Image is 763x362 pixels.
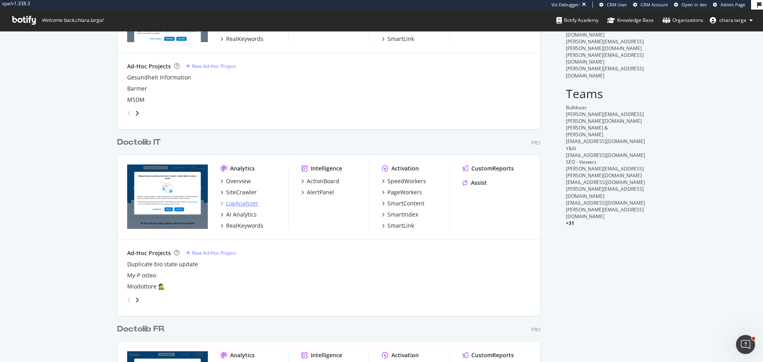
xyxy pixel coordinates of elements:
[134,296,140,304] div: angle-right
[186,250,236,256] a: New Ad-Hoc Project
[566,111,644,124] span: [PERSON_NAME][EMAIL_ADDRESS][PERSON_NAME][DOMAIN_NAME]
[307,177,339,185] div: ActionBoard
[311,165,342,172] div: Intelligence
[124,107,134,120] div: angle-left
[703,14,759,27] button: chiara.targa
[566,52,644,65] span: [PERSON_NAME][EMAIL_ADDRESS][DOMAIN_NAME]
[391,351,419,359] div: Activation
[127,165,208,229] img: www.doctolib.it
[566,38,644,52] span: [PERSON_NAME][EMAIL_ADDRESS][PERSON_NAME][DOMAIN_NAME]
[463,351,514,359] a: CustomReports
[221,177,251,185] a: Overview
[226,222,263,230] div: RealKeywords
[311,351,342,359] div: Intelligence
[127,85,147,93] a: Barmer
[382,188,422,196] a: PageWorkers
[662,16,703,24] div: Organizations
[719,17,746,23] span: chiara.targa
[387,199,424,207] div: SmartContent
[382,177,426,185] a: SpeedWorkers
[607,2,627,8] span: CRM User
[127,271,156,279] a: My-P osteo
[599,2,627,8] a: CRM User
[736,335,755,354] iframe: Intercom live chat
[382,35,414,43] a: SmartLink
[463,179,487,187] a: Assist
[301,188,334,196] a: AlertPanel
[662,10,703,31] a: Organizations
[226,35,263,43] div: RealKeywords
[566,152,645,159] span: [EMAIL_ADDRESS][DOMAIN_NAME]
[713,2,745,8] a: Admin Page
[127,74,191,81] a: Gesundheit Information
[221,35,263,43] a: RealKeywords
[127,96,145,104] a: MSDM
[301,177,339,185] a: ActionBoard
[531,326,540,333] div: Pro
[230,351,255,359] div: Analytics
[566,87,646,100] h2: Teams
[127,283,165,290] a: Miodottore 🕵️
[221,211,257,219] a: AI Analytics
[607,10,654,31] a: Knowledge Base
[556,16,598,24] div: Botify Academy
[531,139,540,146] div: Pro
[641,2,668,8] span: CRM Account
[42,17,103,23] span: Welcome back, chiara.targa !
[382,211,418,219] a: SmartIndex
[387,177,426,185] div: SpeedWorkers
[391,165,419,172] div: Activation
[226,177,251,185] div: Overview
[566,159,646,165] div: SEO - Viewers
[382,222,414,230] a: SmartLink
[566,124,646,138] div: [PERSON_NAME] & [PERSON_NAME]
[566,138,645,145] span: [EMAIL_ADDRESS][DOMAIN_NAME]
[566,145,646,152] div: Y&N
[117,323,167,335] a: Doctolib FR
[186,63,236,70] a: New Ad-Hoc Project
[471,179,487,187] div: Assist
[566,65,644,79] span: [PERSON_NAME][EMAIL_ADDRESS][DOMAIN_NAME]
[566,199,645,206] span: [EMAIL_ADDRESS][DOMAIN_NAME]
[682,2,707,8] span: Open in dev
[226,211,257,219] div: AI Analytics
[471,351,514,359] div: CustomReports
[566,220,574,226] span: + 31
[127,62,171,70] div: Ad-Hoc Projects
[127,249,171,257] div: Ad-Hoc Projects
[566,179,645,186] span: [EMAIL_ADDRESS][DOMAIN_NAME]
[307,188,334,196] div: AlertPanel
[552,2,580,8] div: Viz Debugger:
[387,35,414,43] div: SmartLink
[382,199,424,207] a: SmartContent
[127,260,198,268] a: Duplicate bio state update
[124,294,134,306] div: angle-left
[117,323,164,335] div: Doctolib FR
[221,222,263,230] a: RealKeywords
[387,188,422,196] div: PageWorkers
[226,188,257,196] div: SiteCrawler
[633,2,668,8] a: CRM Account
[607,16,654,24] div: Knowledge Base
[566,165,644,179] span: [PERSON_NAME][EMAIL_ADDRESS][PERSON_NAME][DOMAIN_NAME]
[720,2,745,8] span: Admin Page
[387,211,418,219] div: SmartIndex
[226,199,258,207] div: LogAnalyzer
[134,109,140,117] div: angle-right
[230,165,255,172] div: Analytics
[387,222,414,230] div: SmartLink
[463,165,514,172] a: CustomReports
[566,206,644,220] span: [PERSON_NAME][EMAIL_ADDRESS][DOMAIN_NAME]
[192,250,236,256] div: New Ad-Hoc Project
[566,104,646,111] div: Bulldozer
[566,186,644,199] span: [PERSON_NAME][EMAIL_ADDRESS][DOMAIN_NAME]
[221,188,257,196] a: SiteCrawler
[117,137,164,148] a: Doctolib IT
[674,2,707,8] a: Open in dev
[471,165,514,172] div: CustomReports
